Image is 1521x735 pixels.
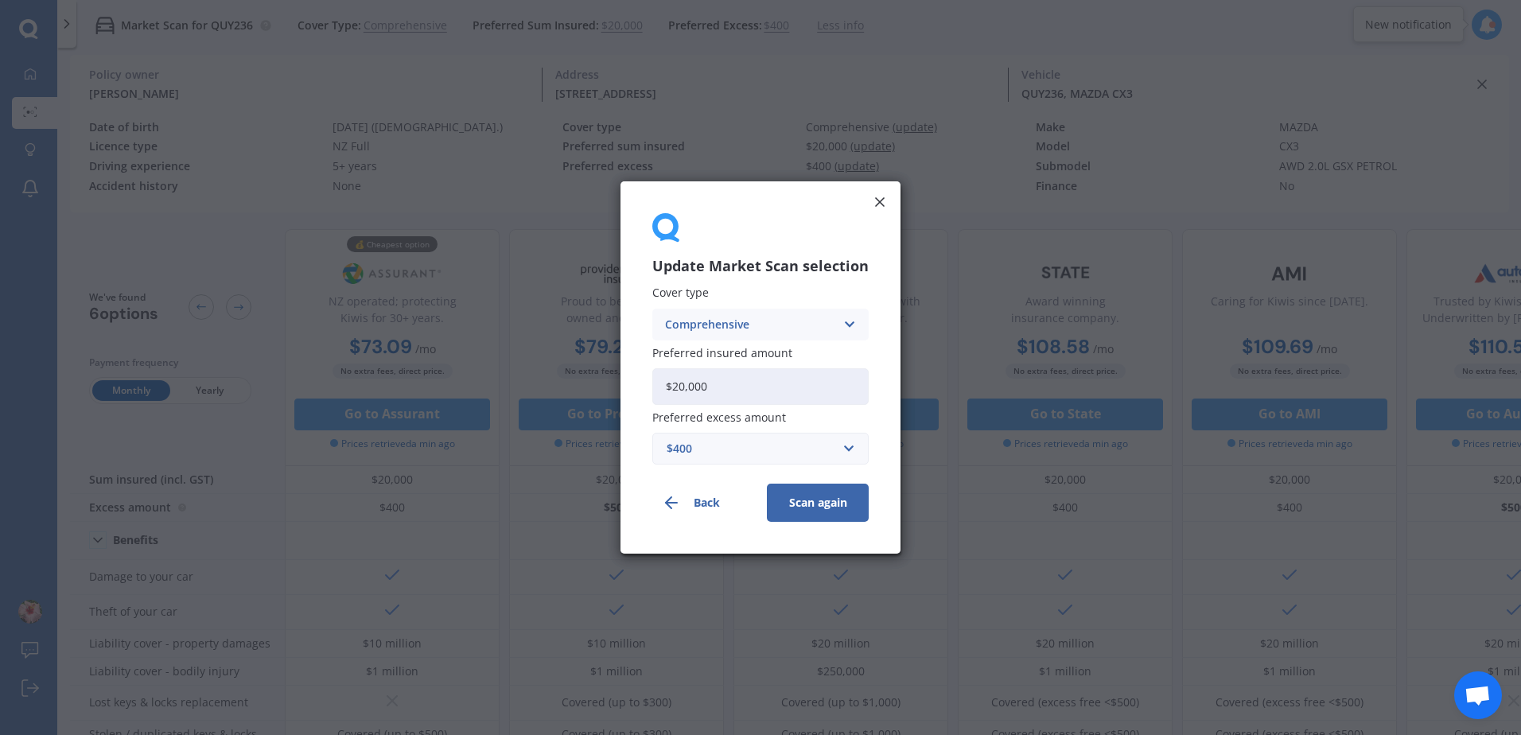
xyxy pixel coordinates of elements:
[767,484,869,522] button: Scan again
[667,440,835,457] div: $400
[652,368,869,405] input: Enter amount
[652,410,786,425] span: Preferred excess amount
[652,484,754,522] button: Back
[1454,671,1502,719] div: Open chat
[652,345,792,360] span: Preferred insured amount
[652,257,869,275] h3: Update Market Scan selection
[665,316,835,333] div: Comprehensive
[652,286,709,301] span: Cover type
